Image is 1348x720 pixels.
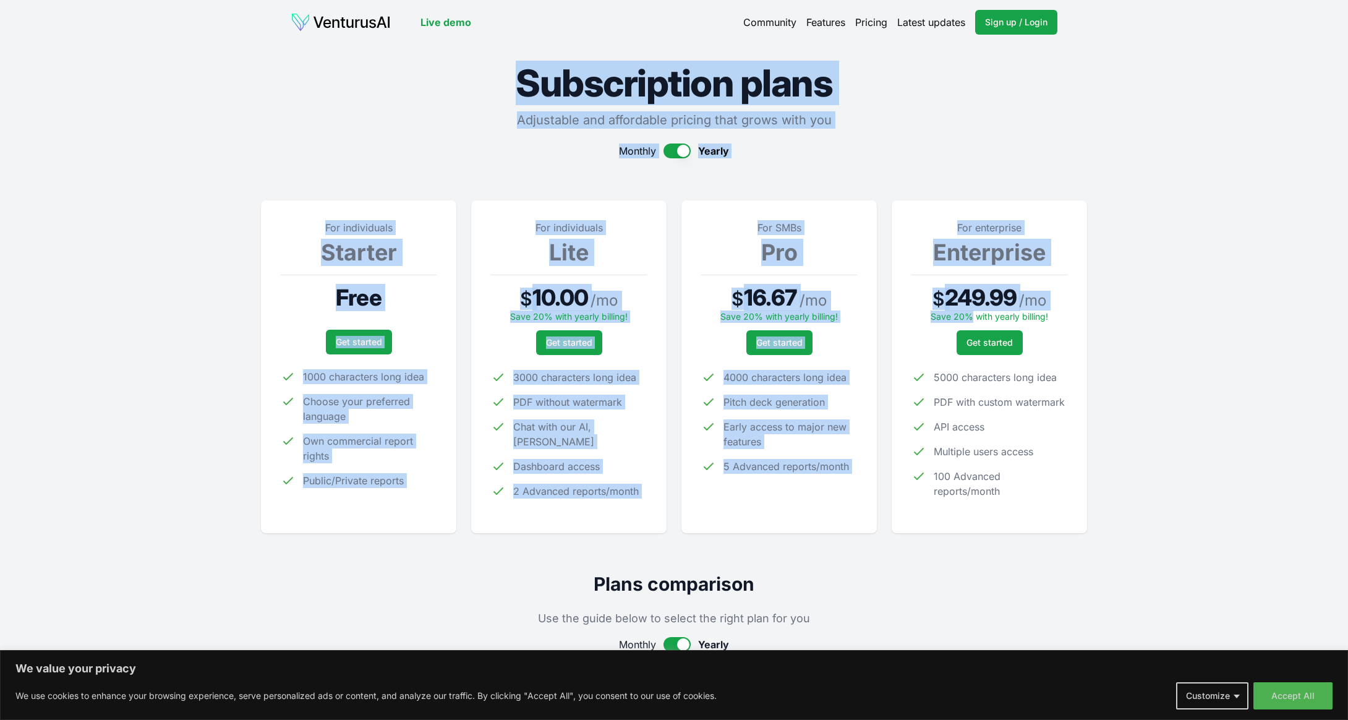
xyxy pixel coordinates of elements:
span: Dashboard access [513,459,600,474]
a: Pricing [855,15,887,30]
span: 3000 characters long idea [513,370,636,385]
span: Free [336,285,381,310]
h3: Pro [701,240,857,265]
span: Early access to major new features [723,419,857,449]
span: 1000 characters long idea [303,369,424,384]
a: Sign up / Login [975,10,1057,35]
p: For individuals [281,220,437,235]
button: Customize [1176,682,1248,709]
span: 2 Advanced reports/month [513,484,639,499]
button: Accept All [1253,682,1333,709]
span: Yearly [698,144,729,158]
a: Features [806,15,845,30]
p: Use the guide below to select the right plan for you [261,610,1087,627]
h3: Lite [491,240,647,265]
span: 249.99 [945,285,1017,310]
span: Chat with our AI, [PERSON_NAME] [513,419,647,449]
p: We value your privacy [15,661,1333,676]
h3: Enterprise [911,240,1067,265]
h1: Subscription plans [261,64,1087,101]
a: Live demo [420,15,471,30]
span: PDF with custom watermark [934,395,1065,409]
span: Own commercial report rights [303,434,437,463]
span: Monthly [619,144,656,158]
span: / mo [591,291,618,311]
span: Choose your preferred language [303,394,437,424]
span: PDF without watermark [513,395,622,409]
a: Get started [326,330,392,354]
span: 4000 characters long idea [723,370,847,385]
span: API access [934,419,984,434]
span: Multiple users access [934,444,1033,459]
h2: Plans comparison [261,573,1087,595]
p: For enterprise [911,220,1067,235]
p: For individuals [491,220,647,235]
span: 16.67 [744,285,797,310]
a: Get started [536,330,602,355]
p: We use cookies to enhance your browsing experience, serve personalized ads or content, and analyz... [15,688,717,703]
span: Yearly [698,637,729,652]
span: Public/Private reports [303,473,404,488]
a: Get started [957,330,1023,355]
img: logo [291,12,391,32]
span: / mo [800,291,827,311]
span: Pitch deck generation [723,395,825,409]
span: $ [520,288,532,310]
h3: Starter [281,240,437,265]
span: Monthly [619,637,656,652]
span: Save 20% with yearly billing! [931,311,1048,322]
span: 100 Advanced reports/month [934,469,1067,499]
p: For SMBs [701,220,857,235]
span: Save 20% with yearly billing! [720,311,838,322]
span: / mo [1019,291,1046,311]
span: $ [732,288,744,310]
span: $ [932,288,945,310]
p: Adjustable and affordable pricing that grows with you [261,111,1087,129]
span: Save 20% with yearly billing! [510,311,628,322]
a: Latest updates [897,15,965,30]
span: 5000 characters long idea [934,370,1057,385]
span: Sign up / Login [985,16,1047,28]
a: Get started [746,330,813,355]
span: 10.00 [532,285,589,310]
a: Community [743,15,796,30]
span: 5 Advanced reports/month [723,459,849,474]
